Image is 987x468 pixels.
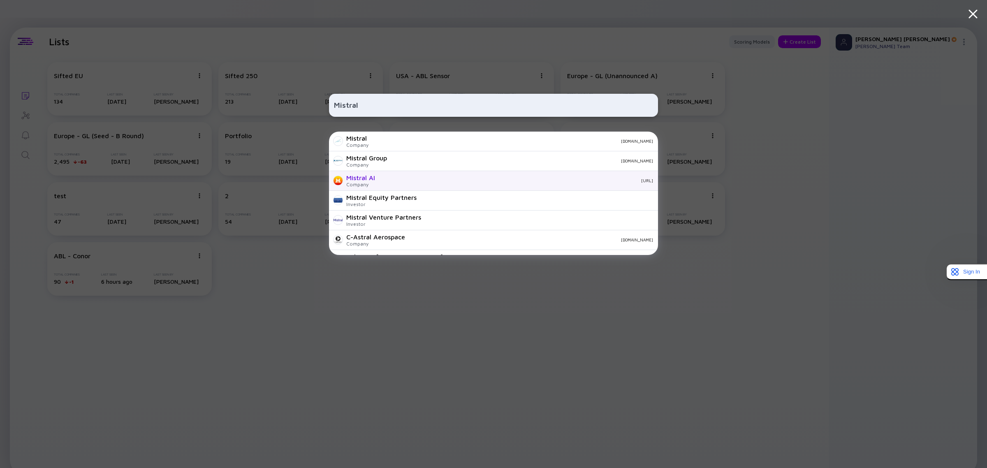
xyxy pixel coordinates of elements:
div: [DOMAIN_NAME] [375,139,653,144]
div: Investor [346,201,417,207]
div: C-Astral Aerospace [346,233,405,241]
div: Mistral Equity Partners [346,194,417,201]
div: [URL] [382,178,653,183]
div: [DOMAIN_NAME] [412,237,653,242]
div: Mistral AI [346,174,375,181]
div: [DOMAIN_NAME] [394,158,653,163]
div: Mistral Group [346,154,387,162]
div: Telegate [GEOGRAPHIC_DATA] [346,253,443,260]
div: Company [346,142,368,148]
div: Investor [346,221,421,227]
div: Company [346,241,405,247]
div: Mistral Venture Partners [346,213,421,221]
div: Company [346,181,375,188]
div: Company [346,162,387,168]
input: Search Company or Investor... [334,98,653,113]
div: Mistral [346,134,368,142]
